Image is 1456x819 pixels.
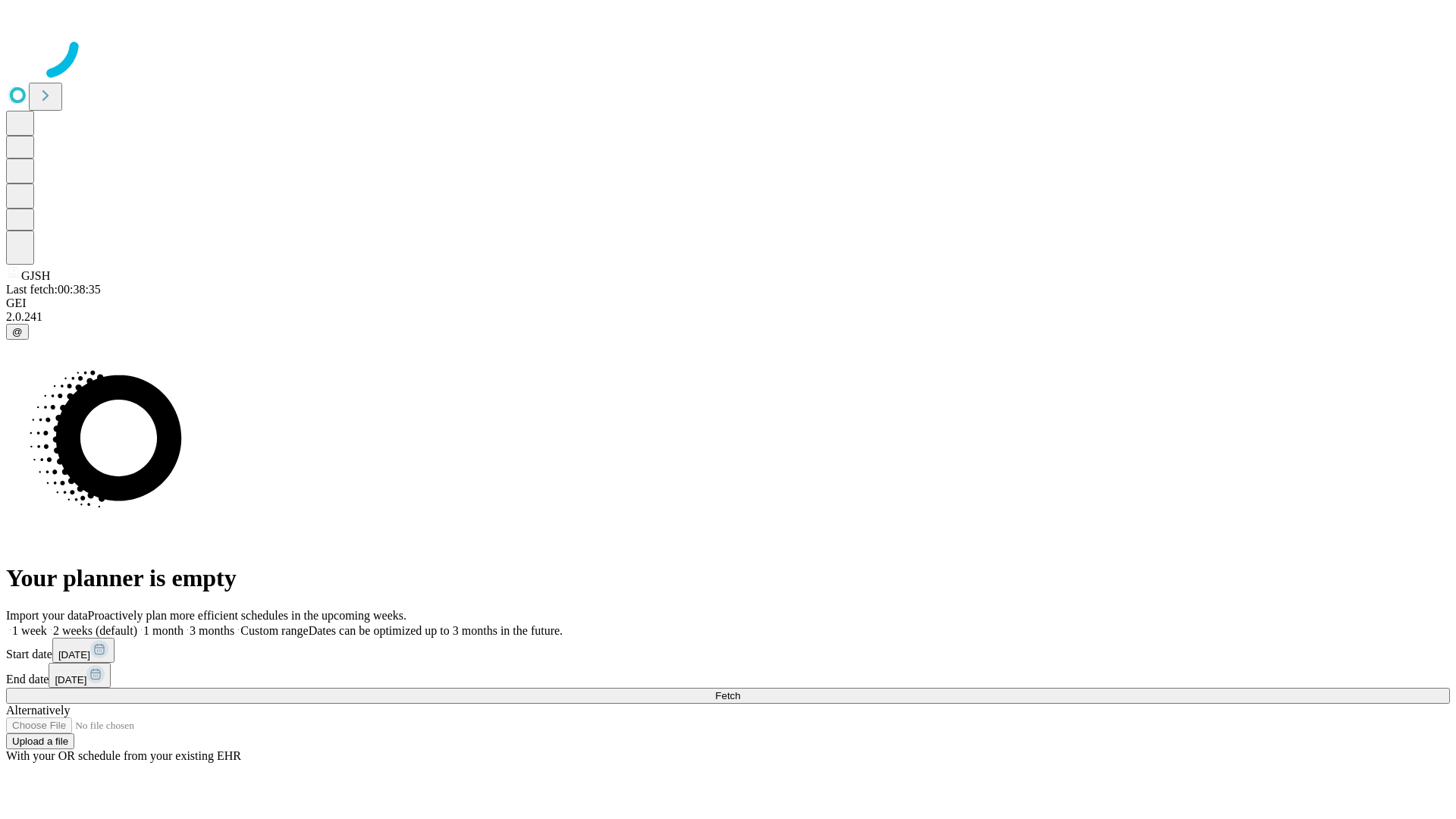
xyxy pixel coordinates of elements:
[55,674,86,686] span: [DATE]
[53,624,137,637] span: 2 weeks (default)
[6,704,70,717] span: Alternatively
[88,609,406,622] span: Proactively plan more efficient schedules in the upcoming weeks.
[6,609,88,622] span: Import your data
[58,649,90,661] span: [DATE]
[6,663,1450,688] div: End date
[6,564,1450,592] h1: Your planner is empty
[6,638,1450,663] div: Start date
[49,663,111,688] button: [DATE]
[52,638,115,663] button: [DATE]
[309,624,563,637] span: Dates can be optimized up to 3 months in the future.
[12,624,47,637] span: 1 week
[12,326,23,337] span: @
[6,733,74,749] button: Upload a file
[240,624,308,637] span: Custom range
[6,310,1450,324] div: 2.0.241
[6,283,101,296] span: Last fetch: 00:38:35
[6,688,1450,704] button: Fetch
[190,624,234,637] span: 3 months
[6,297,1450,310] div: GEI
[21,269,50,282] span: GJSH
[143,624,184,637] span: 1 month
[6,749,241,762] span: With your OR schedule from your existing EHR
[715,690,740,701] span: Fetch
[6,324,29,340] button: @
